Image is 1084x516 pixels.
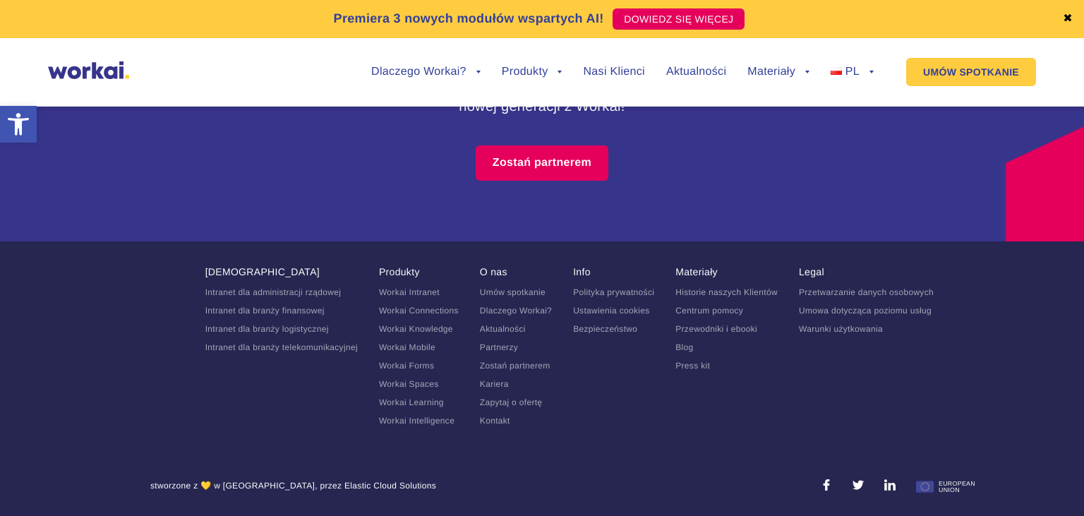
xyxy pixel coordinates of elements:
[205,306,325,316] a: Intranet dla branży finansowej
[480,324,526,334] a: Aktualności
[205,324,329,334] a: Intranet dla branży logistycznej
[1063,13,1073,25] a: ✖
[150,479,436,498] div: stworzone z 💛 w [GEOGRAPHIC_DATA], przez Elastic Cloud Solutions
[379,324,453,334] a: Workai Knowledge
[675,361,710,371] a: Press kit
[573,287,654,297] a: Polityka prywatności
[573,306,649,316] a: Ustawienia cookies
[480,361,550,371] a: Zostań partnerem
[480,266,507,277] a: O nas
[480,287,546,297] a: Umów spotkanie
[379,342,435,352] a: Workai Mobile
[379,306,459,316] a: Workai Connections
[747,66,809,78] a: Materiały
[799,287,934,297] a: Przetwarzanie danych osobowych
[480,416,510,426] a: Kontakt
[379,266,420,277] a: Produkty
[502,66,562,78] a: Produkty
[379,379,439,389] a: Workai Spaces
[480,379,509,389] a: Kariera
[906,58,1036,86] a: UMÓW SPOTKANIE
[675,324,757,334] a: Przewodniki i ebooki
[334,9,604,28] p: Premiera 3 nowych modułów wspartych AI!
[476,145,608,181] a: Zostań partnerem
[379,397,444,407] a: Workai Learning
[379,416,454,426] a: Workai Intelligence
[675,266,718,277] a: Materiały
[573,324,637,334] a: Bezpieczeństwo
[675,306,743,316] a: Centrum pomocy
[799,306,932,316] a: Umowa dotycząca poziomu usług
[583,66,644,78] a: Nasi Klienci
[675,342,693,352] a: Blog
[480,397,543,407] a: Zapytaj o ofertę
[613,8,745,30] a: DOWIEDZ SIĘ WIĘCEJ
[480,306,552,316] a: Dlaczego Workai?
[205,266,320,277] a: [DEMOGRAPHIC_DATA]
[205,287,342,297] a: Intranet dla administracji rządowej
[799,324,883,334] a: Warunki użytkowania
[205,342,358,352] a: Intranet dla branży telekomunikacyjnej
[371,66,481,78] a: Dlaczego Workai?
[379,361,434,371] a: Workai Forms
[379,287,440,297] a: Workai Intranet
[666,66,726,78] a: Aktualności
[799,266,824,277] a: Legal
[573,266,591,277] a: Info
[845,66,860,78] span: PL
[480,342,518,352] a: Partnerzy
[675,287,778,297] a: Historie naszych Klientów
